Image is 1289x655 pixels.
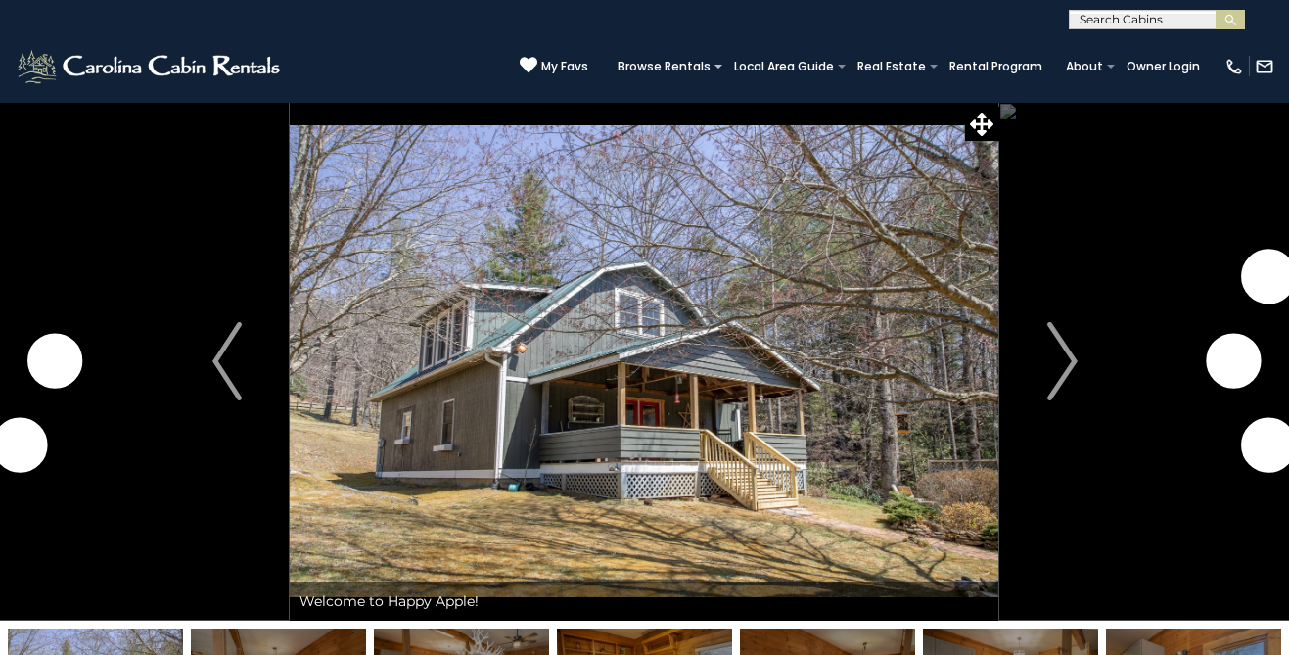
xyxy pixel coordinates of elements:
img: arrow [1047,322,1077,400]
span: My Favs [541,58,588,75]
button: Next [999,102,1126,621]
a: Browse Rentals [608,53,720,80]
button: Previous [163,102,290,621]
a: Rental Program [940,53,1052,80]
img: phone-regular-white.png [1224,57,1244,76]
img: arrow [212,322,242,400]
a: Local Area Guide [724,53,844,80]
a: Real Estate [848,53,936,80]
a: My Favs [520,56,588,76]
a: Owner Login [1117,53,1210,80]
div: Welcome to Happy Apple! [290,582,998,621]
img: mail-regular-white.png [1255,57,1274,76]
img: White-1-2.png [15,47,286,86]
a: About [1056,53,1113,80]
